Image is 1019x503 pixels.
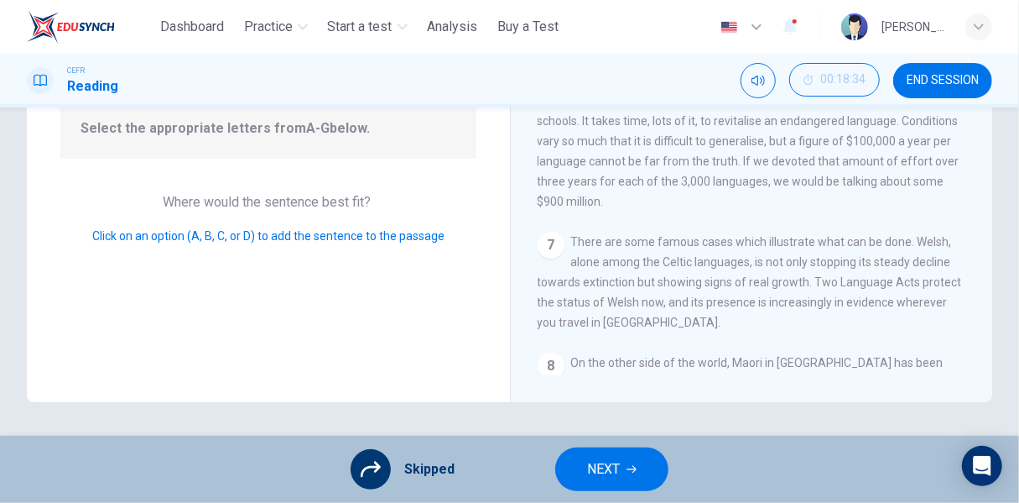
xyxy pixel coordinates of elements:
div: [PERSON_NAME] [881,17,945,37]
div: 8 [538,353,564,380]
span: Analysis [428,17,478,37]
span: Click on an option (A, B, C, or D) to add the sentence to the passage [92,229,445,243]
img: Profile picture [841,13,868,40]
span: Where would the sentence best fit? [163,194,374,210]
span: But can we save a few thousand languages, just like that? Yes, if the will and funding were avail... [538,34,959,208]
h1: Reading [67,76,118,97]
span: There are some famous cases which illustrate what can be done. Welsh, alone among the Celtic lang... [538,235,962,329]
img: en [719,21,740,34]
span: Skipped [404,459,455,479]
div: Mute [741,63,776,98]
span: Practice [244,17,293,37]
div: 7 [538,232,564,259]
div: Hide [789,63,880,98]
button: Start a test [321,12,414,42]
button: Analysis [421,12,485,42]
span: Start a test [328,17,393,37]
button: Buy a Test [491,12,566,42]
b: A-G [306,120,330,136]
div: Open Intercom Messenger [962,446,1002,486]
a: ELTC logo [27,10,153,44]
button: 00:18:34 [789,63,880,97]
span: Dashboard [160,17,224,37]
span: CEFR [67,65,85,76]
span: END SESSION [907,74,979,87]
img: ELTC logo [27,10,115,44]
button: Practice [237,12,315,42]
button: END SESSION [893,63,992,98]
button: Dashboard [153,12,231,42]
span: 00:18:34 [820,73,866,86]
span: NEXT [587,458,620,481]
button: NEXT [555,448,668,491]
span: Buy a Test [498,17,559,37]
